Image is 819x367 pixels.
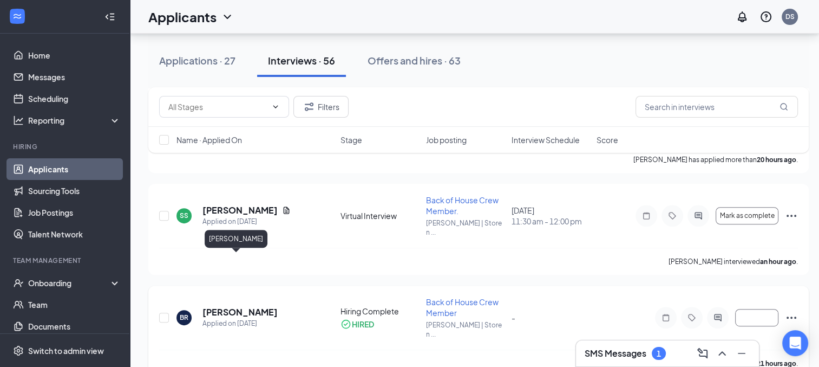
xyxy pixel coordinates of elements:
a: Messages [28,66,121,88]
div: Virtual Interview [340,210,420,221]
a: Team [28,294,121,316]
div: BR [180,313,188,322]
button: ComposeMessage [694,345,711,362]
a: Sourcing Tools [28,180,121,202]
span: Name · Applied On [176,134,242,145]
a: Documents [28,316,121,337]
div: Reporting [28,115,121,126]
svg: MagnifyingGlass [779,102,788,111]
span: Job posting [426,134,467,145]
div: DS [785,12,795,21]
input: All Stages [168,101,267,113]
svg: Note [640,211,653,220]
span: 11:30 am - 12:00 pm [511,216,590,227]
span: Back of House Crew Member [426,297,499,318]
div: Team Management [13,256,119,265]
svg: Collapse [104,11,115,22]
svg: Note [659,313,672,322]
span: Back of House Crew Member. [426,195,499,216]
span: - [511,313,515,323]
svg: ActiveChat [692,211,705,220]
svg: Tag [666,211,679,220]
div: 1 [657,349,661,358]
h5: [PERSON_NAME] [202,204,278,216]
div: Applications · 27 [159,54,235,67]
svg: ChevronUp [716,347,729,360]
svg: Document [282,206,291,215]
svg: Ellipses [785,209,798,222]
div: Applied on [DATE] [202,318,278,329]
svg: Tag [685,313,698,322]
span: Stage [340,134,362,145]
a: Job Postings [28,202,121,223]
h3: SMS Messages [585,347,646,359]
svg: QuestionInfo [759,10,772,23]
svg: Notifications [736,10,749,23]
div: HIRED [352,319,374,330]
svg: Analysis [13,115,24,126]
svg: ChevronDown [221,10,234,23]
div: Onboarding [28,278,112,288]
div: Offers and hires · 63 [368,54,461,67]
button: Mark as complete [716,207,778,224]
div: Applied on [DATE] [202,216,291,227]
h5: [PERSON_NAME] [202,306,278,318]
svg: Filter [303,100,316,113]
div: Hiring [13,142,119,151]
div: SS [180,211,188,220]
div: Open Intercom Messenger [782,330,808,356]
a: Scheduling [28,88,121,110]
svg: Settings [13,345,24,356]
span: Mark as complete [720,212,775,220]
svg: WorkstreamLogo [12,11,23,22]
p: [PERSON_NAME] | Store n ... [426,218,505,237]
div: [PERSON_NAME] [205,230,267,248]
p: [PERSON_NAME] | Store n ... [426,320,505,339]
button: ChevronUp [713,345,731,362]
svg: CheckmarkCircle [340,319,351,330]
button: Filter Filters [293,96,349,118]
svg: ComposeMessage [696,347,709,360]
svg: ActiveChat [711,313,724,322]
div: Switch to admin view [28,345,104,356]
div: Interviews · 56 [268,54,335,67]
span: Score [597,134,618,145]
a: Talent Network [28,223,121,245]
svg: Minimize [735,347,748,360]
svg: ChevronDown [271,102,280,111]
div: [DATE] [511,205,590,227]
a: Home [28,44,121,66]
span: Interview Schedule [511,134,579,145]
button: Minimize [733,345,750,362]
b: an hour ago [760,257,796,266]
div: Hiring Complete [340,306,420,317]
input: Search in interviews [635,96,798,118]
a: Applicants [28,158,121,180]
h1: Applicants [148,8,217,26]
svg: UserCheck [13,278,24,288]
p: [PERSON_NAME] interviewed . [669,257,798,266]
svg: Ellipses [785,311,798,324]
